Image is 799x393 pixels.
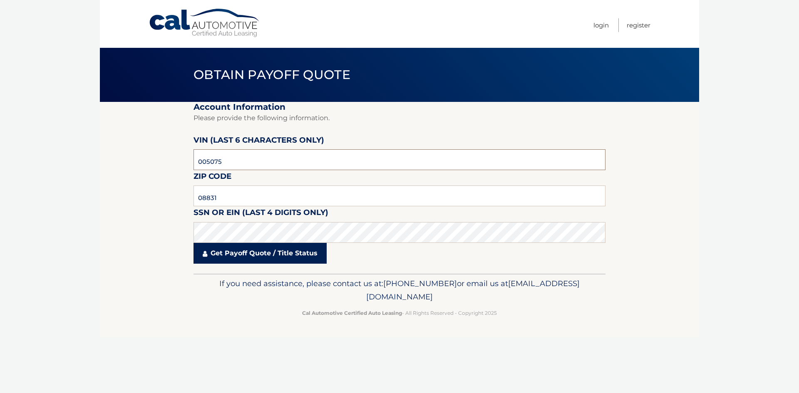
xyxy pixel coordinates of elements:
a: Get Payoff Quote / Title Status [194,243,327,264]
p: - All Rights Reserved - Copyright 2025 [199,309,600,317]
a: Register [627,18,650,32]
span: Obtain Payoff Quote [194,67,350,82]
p: If you need assistance, please contact us at: or email us at [199,277,600,304]
label: SSN or EIN (last 4 digits only) [194,206,328,222]
h2: Account Information [194,102,605,112]
a: Cal Automotive [149,8,261,38]
a: Login [593,18,609,32]
p: Please provide the following information. [194,112,605,124]
strong: Cal Automotive Certified Auto Leasing [302,310,402,316]
span: [PHONE_NUMBER] [383,279,457,288]
label: Zip Code [194,170,231,185]
label: VIN (last 6 characters only) [194,134,324,149]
